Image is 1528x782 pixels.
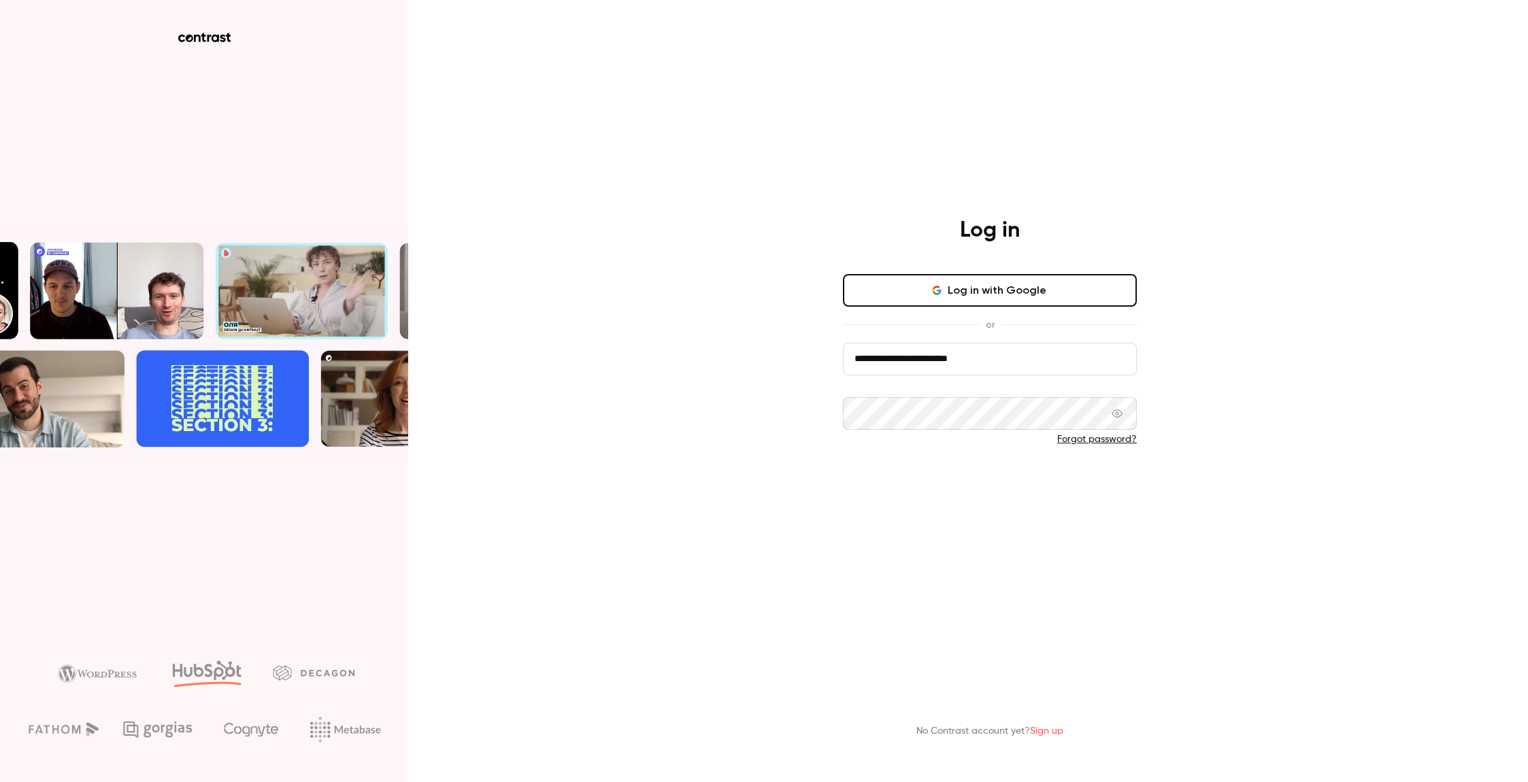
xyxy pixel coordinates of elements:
[916,724,1063,738] p: No Contrast account yet?
[273,665,354,680] img: decagon
[843,274,1137,307] button: Log in with Google
[960,217,1020,244] h4: Log in
[843,468,1137,500] button: Log in
[979,318,1001,332] span: or
[1057,435,1137,444] a: Forgot password?
[1030,726,1063,736] a: Sign up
